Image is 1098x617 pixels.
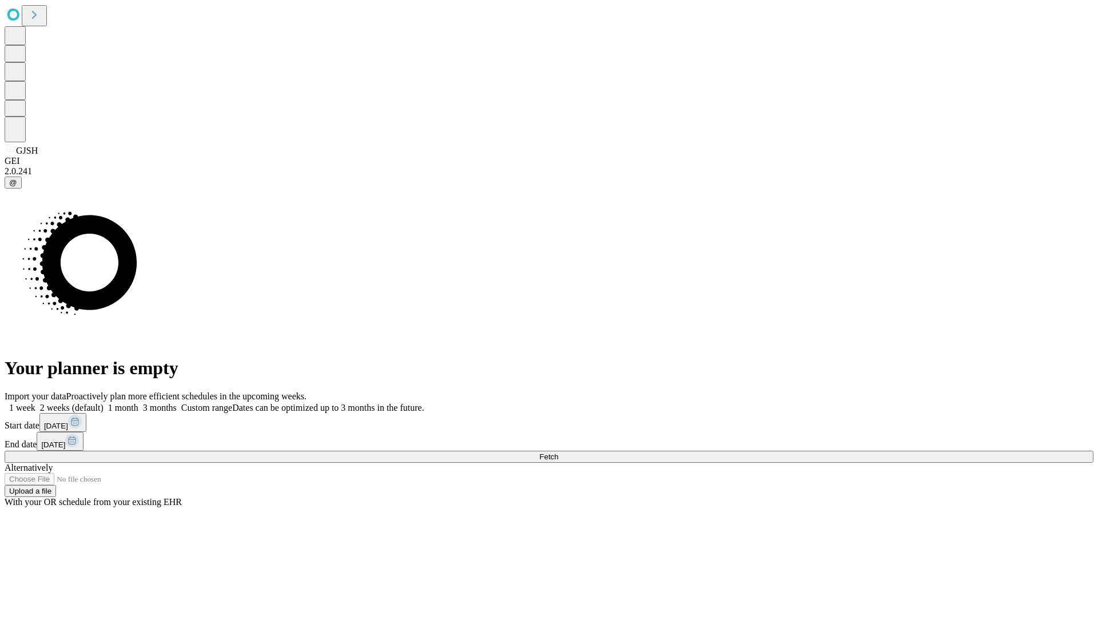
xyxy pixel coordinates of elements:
button: [DATE] [39,413,86,432]
span: 2 weeks (default) [40,403,104,412]
h1: Your planner is empty [5,358,1093,379]
span: With your OR schedule from your existing EHR [5,497,182,507]
span: Proactively plan more efficient schedules in the upcoming weeks. [66,391,307,401]
div: GEI [5,156,1093,166]
span: Fetch [539,452,558,461]
span: Dates can be optimized up to 3 months in the future. [232,403,424,412]
span: [DATE] [44,422,68,430]
span: 1 month [108,403,138,412]
span: [DATE] [41,440,65,449]
span: 1 week [9,403,35,412]
button: [DATE] [37,432,83,451]
span: @ [9,178,17,187]
span: GJSH [16,146,38,155]
span: 3 months [143,403,177,412]
div: End date [5,432,1093,451]
button: Fetch [5,451,1093,463]
span: Custom range [181,403,232,412]
div: Start date [5,413,1093,432]
div: 2.0.241 [5,166,1093,177]
span: Import your data [5,391,66,401]
button: @ [5,177,22,189]
button: Upload a file [5,485,56,497]
span: Alternatively [5,463,53,472]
